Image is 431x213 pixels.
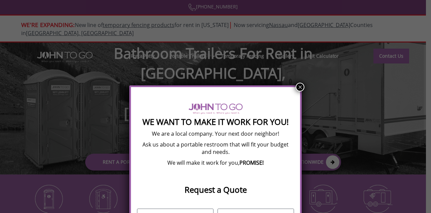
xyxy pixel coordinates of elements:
[137,141,294,156] p: Ask us about a portable restroom that will fit your budget and needs.
[142,116,289,127] strong: We Want To Make It Work For You!
[189,103,243,114] img: logo of viptogo
[296,83,304,91] button: Close
[239,159,264,166] b: PROMISE!
[137,130,294,137] p: We are a local company. Your next door neighbor!
[185,184,247,195] strong: Request a Quote
[137,159,294,166] p: We will make it work for you,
